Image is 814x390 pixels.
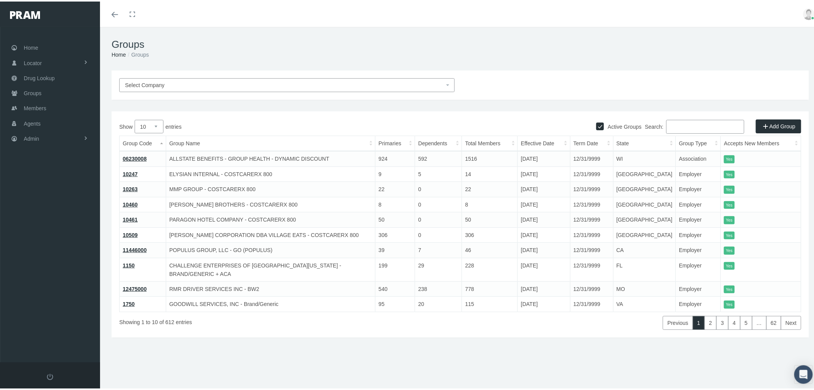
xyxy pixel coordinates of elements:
td: 29 [415,256,462,280]
itemstyle: Yes [724,230,734,238]
td: 8 [462,195,518,211]
th: State: activate to sort column ascending [613,134,676,150]
input: Search: [666,118,744,132]
td: 95 [375,295,415,311]
td: [GEOGRAPHIC_DATA] [613,165,676,180]
td: 199 [375,256,415,280]
div: Open Intercom Messenger [794,364,813,382]
td: [DATE] [518,295,570,311]
td: Employer [676,226,721,241]
td: Employer [676,256,721,280]
a: 10247 [123,170,138,176]
td: Employer [676,211,721,226]
td: 46 [462,241,518,257]
label: Show entries [119,118,460,132]
td: CA [613,241,676,257]
a: 1150 [123,261,135,267]
a: 10263 [123,185,138,191]
th: Primaries: activate to sort column ascending [375,134,415,150]
td: Association [676,150,721,165]
td: FL [613,256,676,280]
td: Employer [676,295,721,311]
td: 12/31/9999 [570,295,613,311]
td: [DATE] [518,150,570,165]
td: WI [613,150,676,165]
itemstyle: Yes [724,284,734,292]
td: 5 [415,165,462,180]
td: 39 [375,241,415,257]
a: 3 [716,314,729,328]
a: 10509 [123,230,138,237]
td: 22 [462,180,518,196]
td: 12/31/9999 [570,180,613,196]
itemstyle: Yes [724,184,734,192]
th: Dependents: activate to sort column ascending [415,134,462,150]
th: Total Members: activate to sort column ascending [462,134,518,150]
td: POPULUS GROUP, LLC - GO (POPULUS) [166,241,375,257]
span: Home [24,39,38,54]
a: 10461 [123,215,138,221]
td: 12/31/9999 [570,195,613,211]
th: Effective Date: activate to sort column ascending [518,134,570,150]
itemstyle: Yes [724,245,734,253]
td: Employer [676,165,721,180]
td: Employer [676,180,721,196]
td: ALLSTATE BENEFITS - GROUP HEALTH - DYNAMIC DISCOUNT [166,150,375,165]
label: Active Groups [604,121,642,129]
span: Groups [24,84,42,99]
td: 238 [415,280,462,295]
itemstyle: Yes [724,154,734,162]
td: ELYSIAN INTERNAL - COSTCARERX 800 [166,165,375,180]
th: Term Date: activate to sort column ascending [570,134,613,150]
td: RMR DRIVER SERVICES INC - BW2 [166,280,375,295]
a: Home [112,50,126,56]
td: [DATE] [518,165,570,180]
td: 12/31/9999 [570,150,613,165]
td: Employer [676,195,721,211]
td: 12/31/9999 [570,226,613,241]
a: … [752,314,767,328]
a: Add Group [756,118,801,132]
a: 10460 [123,200,138,206]
td: 1516 [462,150,518,165]
td: 306 [375,226,415,241]
itemstyle: Yes [724,200,734,208]
td: [DATE] [518,195,570,211]
td: 924 [375,150,415,165]
td: 592 [415,150,462,165]
td: 12/31/9999 [570,256,613,280]
h1: Groups [112,37,809,49]
td: Employer [676,241,721,257]
td: 12/31/9999 [570,165,613,180]
td: [DATE] [518,241,570,257]
span: Admin [24,130,39,145]
td: PARAGON HOTEL COMPANY - COSTCARERX 800 [166,211,375,226]
td: CHALLENGE ENTERPRISES OF [GEOGRAPHIC_DATA][US_STATE] - BRAND/GENERIC + ACA [166,256,375,280]
td: MMP GROUP - COSTCARERX 800 [166,180,375,196]
td: [GEOGRAPHIC_DATA] [613,226,676,241]
td: [GEOGRAPHIC_DATA] [613,180,676,196]
th: Group Name: activate to sort column ascending [166,134,375,150]
td: 22 [375,180,415,196]
td: 540 [375,280,415,295]
span: Drug Lookup [24,69,55,84]
itemstyle: Yes [724,215,734,223]
td: 7 [415,241,462,257]
span: Agents [24,115,41,129]
li: Groups [126,49,149,57]
th: Group Type: activate to sort column ascending [676,134,721,150]
td: 9 [375,165,415,180]
td: 12/31/9999 [570,211,613,226]
img: PRAM_20_x_78.png [10,10,40,17]
a: 12475000 [123,284,147,291]
a: 2 [704,314,717,328]
a: 62 [766,314,782,328]
itemstyle: Yes [724,299,734,307]
td: 20 [415,295,462,311]
td: 50 [375,211,415,226]
select: Showentries [135,118,163,132]
td: [DATE] [518,211,570,226]
a: Next [781,314,801,328]
td: [PERSON_NAME] CORPORATION DBA VILLAGE EATS - COSTCARERX 800 [166,226,375,241]
td: GOODWILL SERVICES, INC - Brand/Generic [166,295,375,311]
